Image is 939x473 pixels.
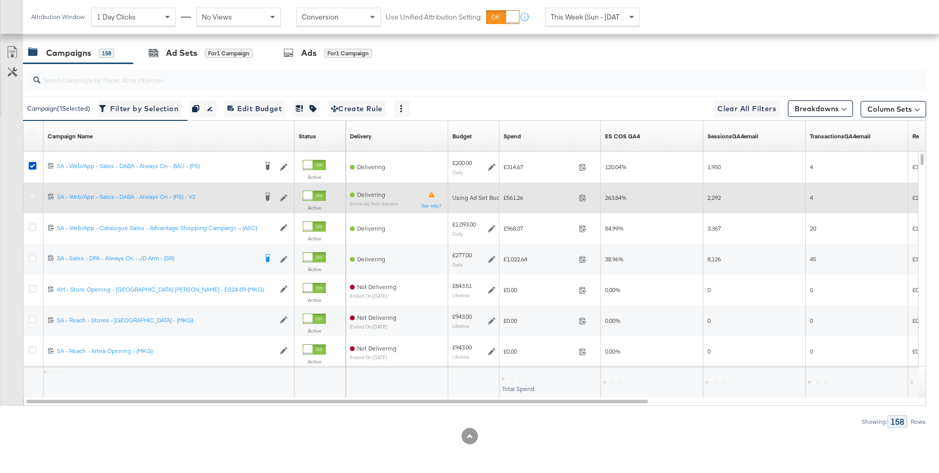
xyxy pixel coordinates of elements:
a: ES COS GA4 [605,132,640,140]
div: Budget [452,132,472,140]
a: SA - Sales - DPA - Always On - JD Arm - (SR) [57,254,257,264]
span: Delivering [357,224,385,232]
span: Not Delivering [357,344,397,352]
a: SA - Web/App - Sales - DABA - Always On - (PS) - V2 [57,193,257,203]
a: Transactions - The total number of transactions [810,132,870,140]
div: Status [299,132,316,140]
div: £943.00 [452,343,472,352]
div: TransactionsGA4email [810,132,870,140]
span: £0.00 [504,347,575,355]
sub: ended on [DATE] [350,293,397,299]
label: Active [303,358,326,365]
sub: Daily [452,231,463,237]
sub: Some Ad Sets Inactive [350,201,398,207]
div: £277.00 [452,251,472,259]
a: SA - Web/App - Sales - DABA - Always On - BAU - (PS) [57,162,257,172]
div: £1,093.00 [452,220,476,229]
label: Active [303,327,326,334]
span: Clear All Filters [717,102,776,115]
span: £1,360.00 [912,224,936,232]
div: Campaigns [46,47,91,59]
sub: ended on [DATE] [350,355,397,360]
a: SA - Reach - Artea Opening - (MKG) [57,347,275,356]
label: Use Unified Attribution Setting: [386,12,482,22]
div: Campaign Name [48,132,93,140]
span: £313.00 [912,163,932,171]
span: Not Delivering [357,314,397,321]
button: Edit Budget [224,100,285,117]
div: Delivery [350,132,371,140]
label: Active [303,235,326,242]
span: £0.00 [912,347,926,355]
div: Attribution Window: [31,13,86,20]
div: SA - Reach - Stores - [GEOGRAPHIC_DATA] - (MKG) [57,316,275,324]
div: 158 [887,415,907,428]
span: 0 [810,347,813,355]
span: 45 [810,255,816,263]
button: Create Rule [328,100,386,117]
span: £561.26 [504,194,575,201]
div: Ads [301,47,317,59]
div: £943.00 [452,313,472,321]
sub: Lifetime [452,354,469,360]
div: 158 [99,49,114,58]
sub: Lifetime [452,323,469,329]
button: Breakdowns [788,100,853,117]
span: 0 [707,347,711,355]
div: SessionsGA4email [707,132,758,140]
div: £200.00 [452,159,472,167]
div: Showing: [861,418,887,425]
span: 0 [707,286,711,294]
span: 84.99% [605,224,623,232]
span: This Week (Sun - [DATE]) [551,12,628,22]
div: Rows [910,418,926,425]
span: 0 [810,317,813,324]
span: Create Rule [331,102,383,115]
sub: Daily [452,261,463,268]
button: Clear All Filters [713,100,780,117]
button: Filter by Selection [98,100,181,117]
a: The total amount spent to date. [504,132,521,140]
div: SA - Web/App - Sales - DABA - Always On - BAU - (PS) [57,162,257,170]
span: 0 [707,317,711,324]
span: Not Delivering [357,283,397,291]
span: £254.00 [912,194,932,201]
span: 1 Day Clicks [97,12,136,22]
div: for 1 Campaign [324,49,372,58]
label: Active [303,174,326,180]
label: Active [303,266,326,273]
label: Active [303,204,326,211]
a: AM - Store Opening - [GEOGRAPHIC_DATA] [PERSON_NAME] - ES24-09 (MKG) [57,285,275,294]
span: £3,134.00 [912,255,936,263]
span: 263.84% [605,194,627,201]
label: Active [303,297,326,303]
span: Delivering [357,163,385,171]
div: Using Ad Set Budget [452,194,509,202]
span: £0.00 [504,317,575,324]
span: 4 [810,163,813,171]
span: £0.00 [912,286,926,294]
a: SA - Reach - Stores - [GEOGRAPHIC_DATA] - (MKG) [57,316,275,325]
div: SA - Sales - DPA - Always On - JD Arm - (SR) [57,254,257,262]
span: £0.00 [912,317,926,324]
a: Your campaign name. [48,132,93,140]
div: SA - Web/App - Sales - DABA - Always On - (PS) - V2 [57,193,257,201]
span: 20 [810,224,816,232]
span: £1,022.64 [504,255,575,263]
div: SA - Web/App - Catalogue Sales - Advantage Shopping Campaign – (ASC) [57,224,275,232]
div: Ad Sets [166,47,197,59]
input: Search Campaigns by Name, ID or Objective [40,66,844,86]
a: Sessions - The total number of sessions [707,132,758,140]
span: 0 [810,286,813,294]
sub: Daily [452,169,463,175]
span: 2,292 [707,194,721,201]
span: 8,126 [707,255,721,263]
span: 4 [810,194,813,201]
span: 3,367 [707,224,721,232]
span: 38.96% [605,255,623,263]
span: 0.00% [605,347,620,355]
a: Reflects the ability of your Ad Campaign to achieve delivery based on ad states, schedule and bud... [350,132,371,140]
div: for 1 Campaign [205,49,253,58]
span: 1,950 [707,163,721,171]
